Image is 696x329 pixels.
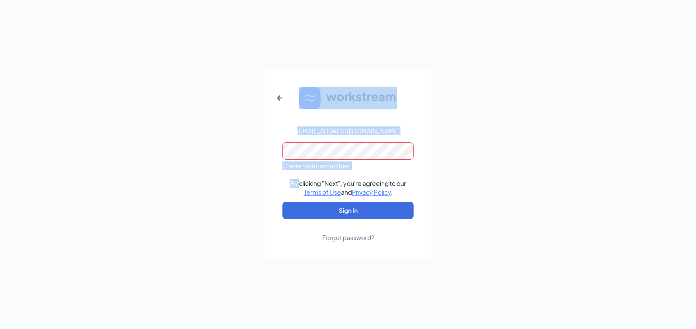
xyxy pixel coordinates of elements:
div: By clicking "Next", you're agreeing to our and . [290,179,406,196]
svg: ArrowLeftNew [275,93,285,103]
div: Forgot password? [322,233,374,242]
a: Forgot password? [322,219,374,242]
button: ArrowLeftNew [269,87,290,108]
div: Credential mismatches. [282,161,414,170]
a: Privacy Policy [352,188,391,196]
img: WS logo and Workstream text [299,87,397,109]
div: [EMAIL_ADDRESS][DOMAIN_NAME] [297,126,400,135]
button: Sign In [282,202,414,219]
a: Terms of Use [304,188,341,196]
